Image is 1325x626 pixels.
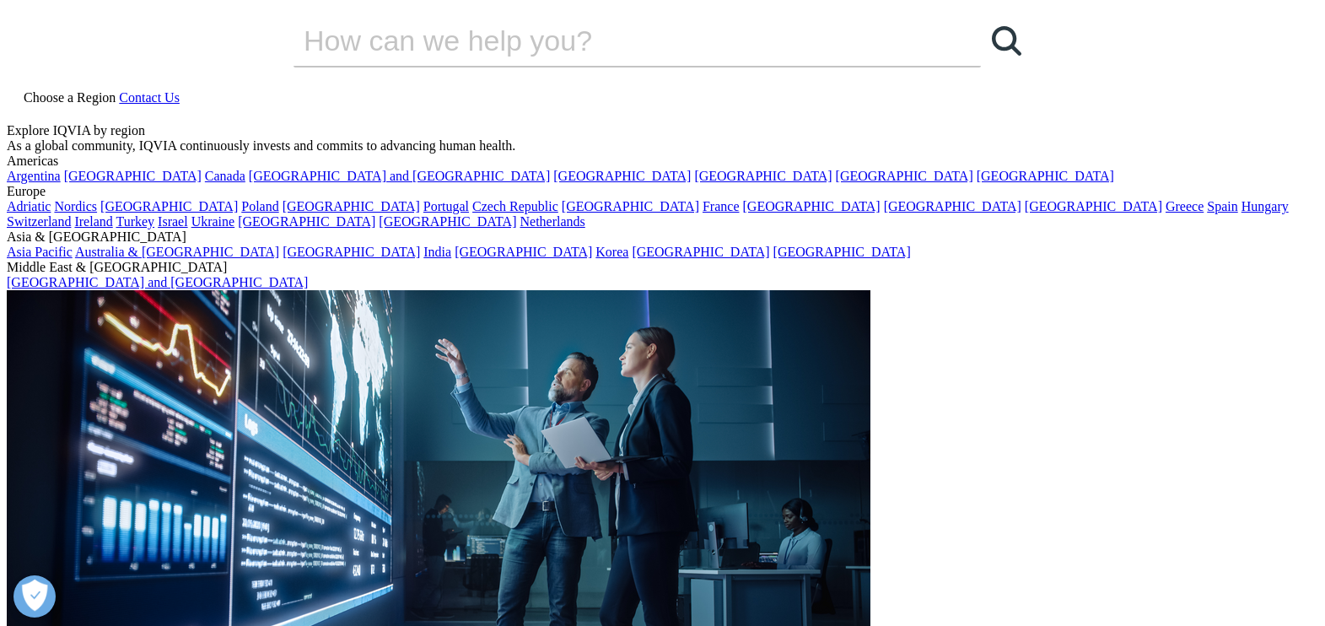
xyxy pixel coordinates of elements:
[238,214,375,229] a: [GEOGRAPHIC_DATA]
[249,169,550,183] a: [GEOGRAPHIC_DATA] and [GEOGRAPHIC_DATA]
[7,260,1318,275] div: Middle East & [GEOGRAPHIC_DATA]
[1242,199,1289,213] a: Hungary
[836,169,973,183] a: [GEOGRAPHIC_DATA]
[743,199,881,213] a: [GEOGRAPHIC_DATA]
[379,214,516,229] a: [GEOGRAPHIC_DATA]
[119,90,180,105] a: Contact Us
[595,245,628,259] a: Korea
[54,199,97,213] a: Nordics
[7,229,1318,245] div: Asia & [GEOGRAPHIC_DATA]
[773,245,911,259] a: [GEOGRAPHIC_DATA]
[7,184,1318,199] div: Europe
[100,199,238,213] a: [GEOGRAPHIC_DATA]
[75,245,279,259] a: Australia & [GEOGRAPHIC_DATA]
[283,199,420,213] a: [GEOGRAPHIC_DATA]
[191,214,235,229] a: Ukraine
[24,90,116,105] span: Choose a Region
[294,15,933,66] input: Search
[1025,199,1162,213] a: [GEOGRAPHIC_DATA]
[7,123,1318,138] div: Explore IQVIA by region
[703,199,740,213] a: France
[455,245,592,259] a: [GEOGRAPHIC_DATA]
[116,214,154,229] a: Turkey
[74,214,112,229] a: Ireland
[205,169,245,183] a: Canada
[632,245,769,259] a: [GEOGRAPHIC_DATA]
[1166,199,1204,213] a: Greece
[7,138,1318,154] div: As a global community, IQVIA continuously invests and commits to advancing human health.
[283,245,420,259] a: [GEOGRAPHIC_DATA]
[7,199,51,213] a: Adriatic
[1207,199,1237,213] a: Spain
[981,15,1031,66] a: Search
[7,154,1318,169] div: Americas
[694,169,832,183] a: [GEOGRAPHIC_DATA]
[7,214,71,229] a: Switzerland
[992,26,1021,56] svg: Search
[241,199,278,213] a: Poland
[520,214,584,229] a: Netherlands
[7,169,61,183] a: Argentina
[423,245,451,259] a: India
[13,575,56,618] button: Open Preferences
[562,199,699,213] a: [GEOGRAPHIC_DATA]
[7,245,73,259] a: Asia Pacific
[7,275,308,289] a: [GEOGRAPHIC_DATA] and [GEOGRAPHIC_DATA]
[977,169,1114,183] a: [GEOGRAPHIC_DATA]
[158,214,188,229] a: Israel
[64,169,202,183] a: [GEOGRAPHIC_DATA]
[423,199,469,213] a: Portugal
[472,199,558,213] a: Czech Republic
[884,199,1021,213] a: [GEOGRAPHIC_DATA]
[553,169,691,183] a: [GEOGRAPHIC_DATA]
